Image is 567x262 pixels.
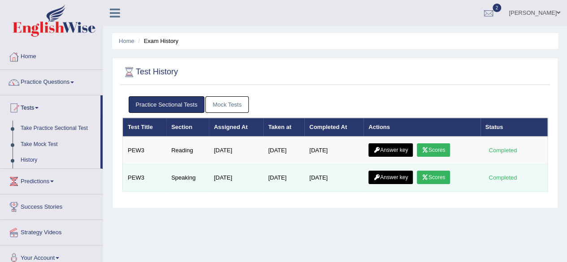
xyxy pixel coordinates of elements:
a: Tests [0,95,100,118]
td: [DATE] [263,164,304,192]
span: 2 [493,4,502,12]
td: PEW3 [123,164,167,192]
th: Taken at [263,118,304,137]
td: [DATE] [304,137,364,164]
a: Home [119,38,134,44]
div: Completed [485,146,520,155]
a: Home [0,44,103,67]
a: Practice Sectional Tests [129,96,205,113]
a: Practice Questions [0,70,103,92]
th: Section [166,118,209,137]
th: Actions [364,118,480,137]
td: [DATE] [209,137,263,164]
a: Mock Tests [205,96,249,113]
a: Success Stories [0,194,103,217]
a: Predictions [0,169,103,191]
a: Take Mock Test [17,137,100,153]
a: Strategy Videos [0,220,103,242]
a: Scores [417,143,450,157]
li: Exam History [136,37,178,45]
th: Completed At [304,118,364,137]
div: Completed [485,173,520,182]
th: Assigned At [209,118,263,137]
td: Reading [166,137,209,164]
th: Test Title [123,118,167,137]
td: PEW3 [123,137,167,164]
a: Answer key [368,171,413,184]
a: Scores [417,171,450,184]
a: Answer key [368,143,413,157]
td: [DATE] [209,164,263,192]
a: Take Practice Sectional Test [17,120,100,137]
td: [DATE] [263,137,304,164]
h2: Test History [122,65,178,79]
td: Speaking [166,164,209,192]
th: Status [480,118,548,137]
a: History [17,152,100,168]
td: [DATE] [304,164,364,192]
